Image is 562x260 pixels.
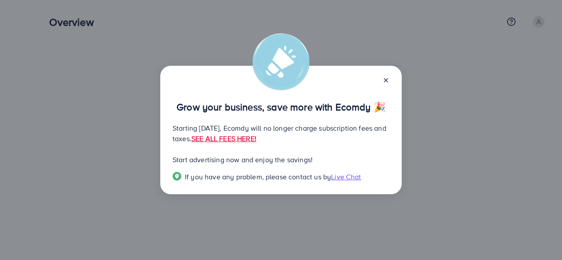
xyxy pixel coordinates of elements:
p: Starting [DATE], Ecomdy will no longer charge subscription fees and taxes. [173,123,389,144]
span: Live Chat [331,172,361,182]
p: Start advertising now and enjoy the savings! [173,154,389,165]
p: Grow your business, save more with Ecomdy 🎉 [173,102,389,112]
a: SEE ALL FEES HERE! [191,134,256,143]
img: Popup guide [173,172,181,181]
img: alert [252,33,310,90]
span: If you have any problem, please contact us by [185,172,331,182]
